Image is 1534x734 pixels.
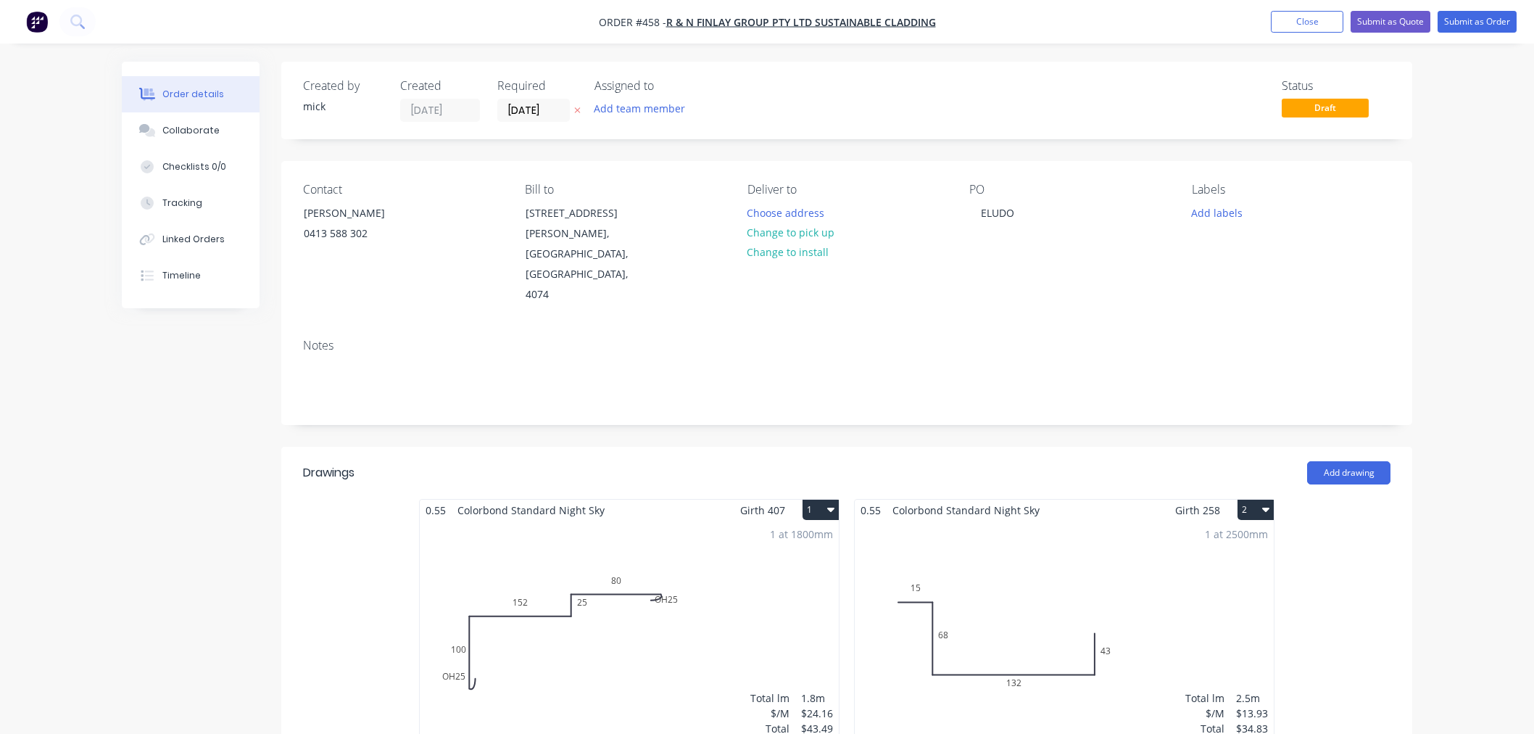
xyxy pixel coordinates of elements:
[1282,99,1369,117] span: Draft
[1183,202,1250,222] button: Add labels
[303,183,502,197] div: Contact
[739,242,837,262] button: Change to install
[599,15,666,29] span: Order #458 -
[162,88,224,101] div: Order details
[740,500,785,521] span: Girth 407
[803,500,839,520] button: 1
[1236,706,1268,721] div: $13.93
[162,160,226,173] div: Checklists 0/0
[1236,690,1268,706] div: 2.5m
[303,464,355,482] div: Drawings
[666,15,936,29] a: R & N Finlay Group Pty Ltd Sustainable Cladding
[1271,11,1343,33] button: Close
[122,185,260,221] button: Tracking
[304,203,424,223] div: [PERSON_NAME]
[739,223,842,242] button: Change to pick up
[291,202,436,249] div: [PERSON_NAME]0413 588 302
[801,690,833,706] div: 1.8m
[747,183,946,197] div: Deliver to
[594,79,739,93] div: Assigned to
[513,202,658,305] div: [STREET_ADDRESS][PERSON_NAME], [GEOGRAPHIC_DATA], [GEOGRAPHIC_DATA], 4074
[525,183,724,197] div: Bill to
[1438,11,1517,33] button: Submit as Order
[303,99,383,114] div: mick
[855,500,887,521] span: 0.55
[26,11,48,33] img: Factory
[1192,183,1390,197] div: Labels
[526,203,646,223] div: [STREET_ADDRESS]
[162,197,202,210] div: Tracking
[122,76,260,112] button: Order details
[739,202,832,222] button: Choose address
[526,223,646,305] div: [PERSON_NAME], [GEOGRAPHIC_DATA], [GEOGRAPHIC_DATA], 4074
[303,79,383,93] div: Created by
[969,183,1168,197] div: PO
[1185,706,1224,721] div: $/M
[420,500,452,521] span: 0.55
[1237,500,1274,520] button: 2
[122,149,260,185] button: Checklists 0/0
[594,99,693,118] button: Add team member
[400,79,480,93] div: Created
[1351,11,1430,33] button: Submit as Quote
[497,79,577,93] div: Required
[969,202,1026,223] div: ELUDO
[586,99,693,118] button: Add team member
[122,112,260,149] button: Collaborate
[122,221,260,257] button: Linked Orders
[1282,79,1390,93] div: Status
[887,500,1045,521] span: Colorbond Standard Night Sky
[1205,527,1268,542] div: 1 at 2500mm
[801,706,833,721] div: $24.16
[1307,461,1390,484] button: Add drawing
[750,690,789,706] div: Total lm
[770,527,833,542] div: 1 at 1800mm
[122,257,260,294] button: Timeline
[162,269,201,282] div: Timeline
[1175,500,1220,521] span: Girth 258
[452,500,610,521] span: Colorbond Standard Night Sky
[162,124,220,137] div: Collaborate
[750,706,789,721] div: $/M
[162,233,225,246] div: Linked Orders
[1185,690,1224,706] div: Total lm
[304,223,424,244] div: 0413 588 302
[303,339,1390,352] div: Notes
